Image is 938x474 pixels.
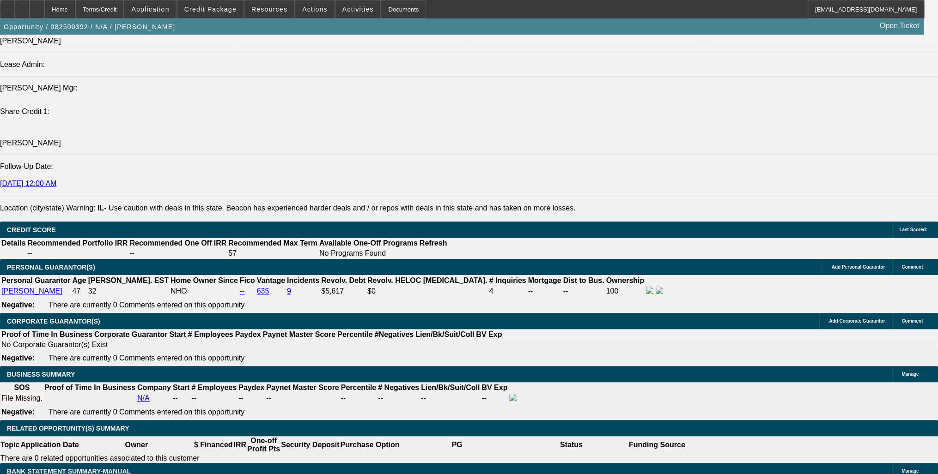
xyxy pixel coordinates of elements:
td: 100 [605,286,645,296]
button: Resources [244,0,294,18]
th: SOS [1,383,43,392]
th: Details [1,239,26,248]
b: Corporate Guarantor [94,330,167,338]
span: Add Personal Guarantor [831,264,885,270]
span: PERSONAL GUARANTOR(S) [7,264,95,271]
b: Paynet Master Score [266,384,339,391]
img: linkedin-icon.png [656,287,663,294]
td: 47 [72,286,86,296]
td: -- [481,393,508,403]
b: #Negatives [375,330,414,338]
b: Revolv. HELOC [MEDICAL_DATA]. [367,276,487,284]
b: Vantage [257,276,285,284]
b: Ownership [606,276,644,284]
span: BUSINESS SUMMARY [7,371,75,378]
span: Opportunity / 082500392 / N/A / [PERSON_NAME] [4,23,175,30]
b: Paydex [235,330,261,338]
td: -- [129,249,227,258]
th: Available One-Off Programs [319,239,418,248]
span: Comment [901,264,923,270]
b: [PERSON_NAME]. EST [88,276,169,284]
b: # Employees [188,330,233,338]
label: - Use caution with deals in this state. Beacon has experienced harder deals and / or repos with d... [97,204,575,212]
span: There are currently 0 Comments entered on this opportunity [49,354,244,362]
img: facebook-icon.png [646,287,653,294]
a: N/A [137,394,150,402]
th: Recommended Portfolio IRR [27,239,128,248]
th: Proof of Time In Business [1,330,93,339]
span: RELATED OPPORTUNITY(S) SUMMARY [7,425,129,432]
b: # Inquiries [489,276,526,284]
b: Negative: [1,354,35,362]
button: Actions [295,0,335,18]
td: 57 [228,249,318,258]
b: Lien/Bk/Suit/Coll [415,330,474,338]
a: [PERSON_NAME] [1,287,62,295]
th: Status [514,436,628,454]
td: 4 [488,286,526,296]
span: Comment [901,318,923,324]
b: Negative: [1,408,35,416]
b: Percentile [341,384,376,391]
b: Lien/Bk/Suit/Coll [421,384,480,391]
b: Revolv. Debt [321,276,365,284]
td: No Corporate Guarantor(s) Exist [1,340,506,349]
a: Open Ticket [876,18,923,34]
img: facebook-icon.png [509,394,517,401]
b: Negative: [1,301,35,309]
th: Application Date [20,436,79,454]
span: There are currently 0 Comments entered on this opportunity [49,408,244,416]
div: -- [378,394,419,402]
span: Manage [901,468,919,474]
b: Age [72,276,86,284]
b: Personal Guarantor [1,276,70,284]
span: Credit Package [184,6,237,13]
td: -- [528,286,562,296]
b: Mortgage [528,276,561,284]
span: There are currently 0 Comments entered on this opportunity [49,301,244,309]
td: NHO [170,286,238,296]
b: Incidents [287,276,319,284]
b: BV Exp [481,384,507,391]
span: Manage [901,372,919,377]
th: Recommended Max Term [228,239,318,248]
th: Owner [79,436,194,454]
button: Credit Package [177,0,244,18]
th: One-off Profit Pts [247,436,280,454]
span: CORPORATE GUARANTOR(S) [7,318,100,325]
td: -- [27,249,128,258]
b: # Employees [191,384,237,391]
b: IL [97,204,104,212]
button: Application [124,0,176,18]
span: Last Scored: [899,227,927,232]
b: Home Owner Since [171,276,238,284]
span: Application [131,6,169,13]
b: Percentile [337,330,372,338]
span: Resources [251,6,287,13]
b: Dist to Bus. [563,276,604,284]
td: $0 [367,286,488,296]
td: -- [238,393,265,403]
span: Activities [342,6,374,13]
span: Actions [302,6,328,13]
a: 635 [257,287,269,295]
th: Funding Source [628,436,686,454]
div: -- [266,394,339,402]
td: 32 [88,286,169,296]
b: Paydex [238,384,264,391]
button: Activities [335,0,381,18]
th: IRR [233,436,247,454]
th: PG [400,436,514,454]
a: -- [240,287,245,295]
span: -- [191,394,196,402]
th: Security Deposit [280,436,340,454]
td: -- [420,393,480,403]
td: $5,617 [321,286,366,296]
b: Fico [240,276,255,284]
span: CREDIT SCORE [7,226,56,234]
b: Company [137,384,171,391]
th: Purchase Option [340,436,400,454]
th: Recommended One Off IRR [129,239,227,248]
b: Paynet Master Score [263,330,335,338]
a: 9 [287,287,291,295]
